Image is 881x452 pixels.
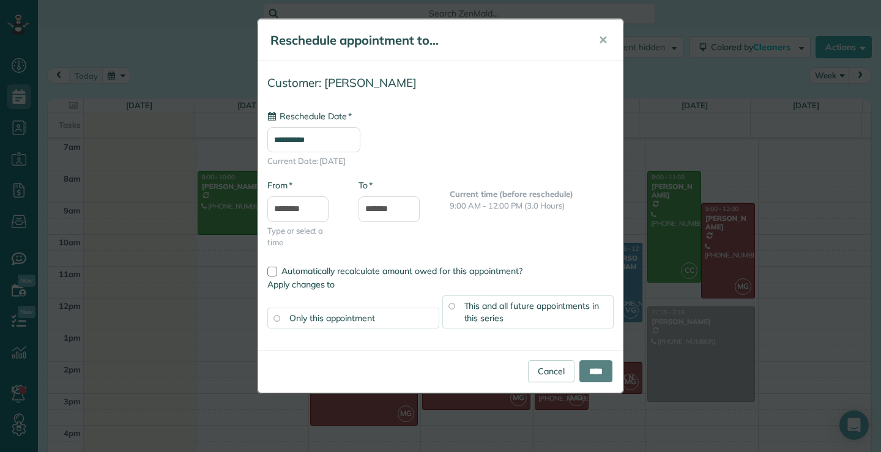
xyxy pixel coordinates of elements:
[464,300,600,324] span: This and all future appointments in this series
[267,76,614,89] h4: Customer: [PERSON_NAME]
[450,189,573,199] b: Current time (before reschedule)
[289,313,375,324] span: Only this appointment
[528,360,574,382] a: Cancel
[359,179,373,191] label: To
[270,32,581,49] h5: Reschedule appointment to...
[267,278,614,291] label: Apply changes to
[273,315,280,321] input: Only this appointment
[450,200,614,212] p: 9:00 AM - 12:00 PM (3.0 Hours)
[598,33,608,47] span: ✕
[267,225,340,248] span: Type or select a time
[448,303,455,309] input: This and all future appointments in this series
[267,155,614,167] span: Current Date: [DATE]
[281,265,522,276] span: Automatically recalculate amount owed for this appointment?
[267,110,352,122] label: Reschedule Date
[267,179,292,191] label: From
